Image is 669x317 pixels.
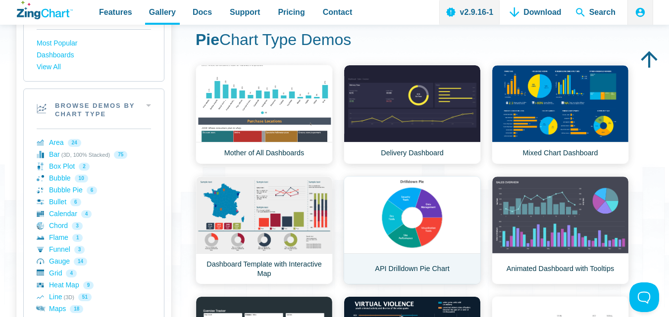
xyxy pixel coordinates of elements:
span: Support [230,5,260,19]
a: Dashboard Template with Interactive Map [196,176,333,284]
span: Features [99,5,132,19]
a: Dashboards [37,49,151,61]
a: Mother of All Dashboards [196,65,333,164]
a: Most Popular [37,38,151,49]
a: View All [37,61,151,73]
span: Pricing [278,5,305,19]
a: API Drilldown Pie Chart [344,176,481,284]
h2: Browse Demos By Chart Type [24,89,164,129]
strong: Pie [196,31,219,48]
span: Gallery [149,5,176,19]
span: Docs [193,5,212,19]
a: ZingChart Logo. Click to return to the homepage [17,1,73,19]
iframe: Toggle Customer Support [629,282,659,312]
span: Contact [323,5,353,19]
a: Mixed Chart Dashboard [492,65,629,164]
a: Delivery Dashboard [344,65,481,164]
a: Animated Dashboard with Tooltips [492,176,629,284]
h1: Chart Type Demos [196,30,628,52]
